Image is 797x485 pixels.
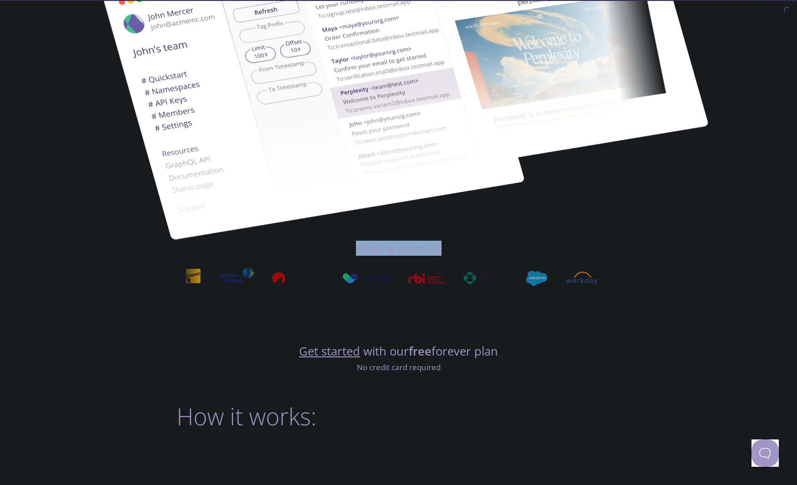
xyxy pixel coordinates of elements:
[271,272,323,284] img: apollo
[184,268,199,288] img: interac
[751,439,779,467] iframe: Help Scout Beacon - Open
[177,241,621,256] h4: Helping teams at
[409,343,431,359] strong: free
[299,343,360,359] a: Get started
[218,267,253,289] img: johnsoncontrols
[524,271,546,286] img: salesforce
[177,402,621,430] h2: How it works:
[407,273,444,284] img: rbi
[565,272,597,284] img: workday
[341,273,389,284] img: vero
[177,344,621,359] h4: with our forever plan
[462,272,506,284] img: merck
[177,361,621,373] p: No credit card required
